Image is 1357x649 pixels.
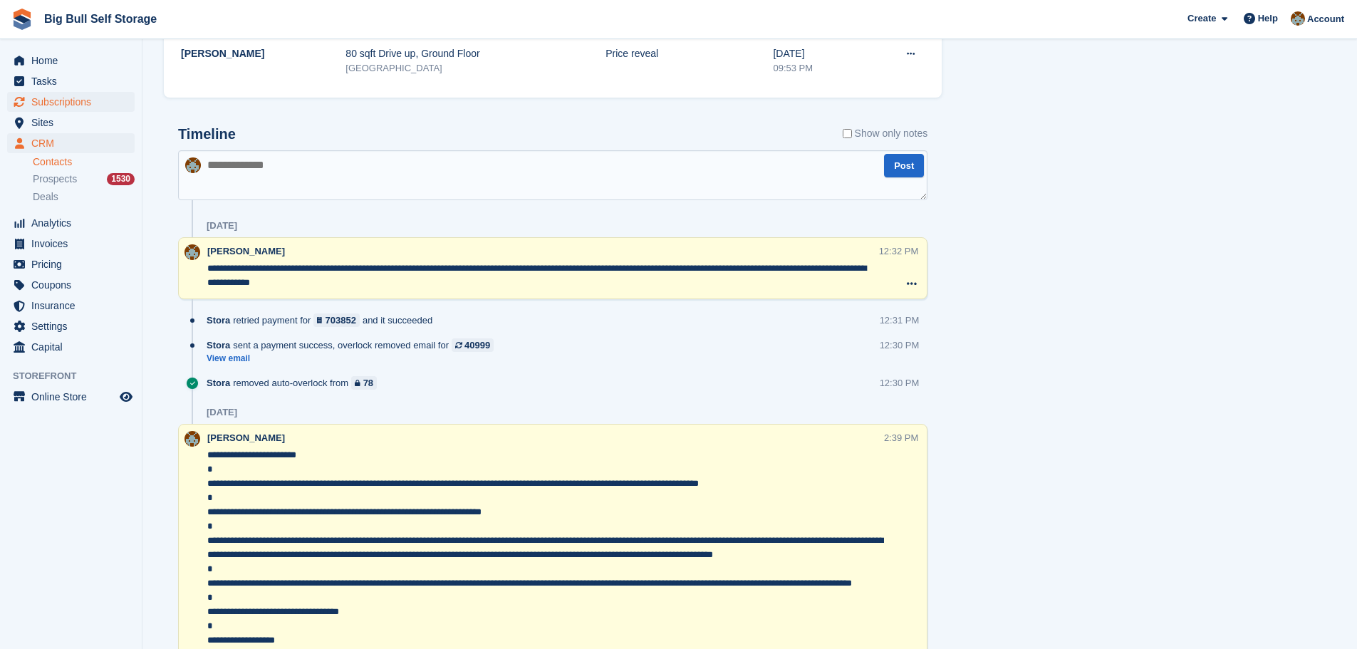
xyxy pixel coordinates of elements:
[207,353,501,365] a: View email
[118,388,135,405] a: Preview store
[31,234,117,254] span: Invoices
[880,338,920,352] div: 12:30 PM
[31,275,117,295] span: Coupons
[880,376,920,390] div: 12:30 PM
[31,133,117,153] span: CRM
[7,113,135,133] a: menu
[207,220,237,232] div: [DATE]
[7,133,135,153] a: menu
[207,313,440,327] div: retried payment for and it succeeded
[880,313,920,327] div: 12:31 PM
[31,51,117,71] span: Home
[31,113,117,133] span: Sites
[7,337,135,357] a: menu
[33,155,135,169] a: Contacts
[7,387,135,407] a: menu
[207,338,501,352] div: sent a payment success, overlock removed email for
[33,189,135,204] a: Deals
[207,432,285,443] span: [PERSON_NAME]
[7,92,135,112] a: menu
[884,154,924,177] button: Post
[773,46,870,61] div: [DATE]
[7,51,135,71] a: menu
[207,313,230,327] span: Stora
[31,316,117,336] span: Settings
[1291,11,1305,26] img: Mike Llewellen Palmer
[452,338,494,352] a: 40999
[345,61,605,76] div: [GEOGRAPHIC_DATA]
[1258,11,1278,26] span: Help
[207,376,384,390] div: removed auto-overlock from
[207,338,230,352] span: Stora
[7,316,135,336] a: menu
[7,254,135,274] a: menu
[184,431,200,447] img: Mike Llewellen Palmer
[7,71,135,91] a: menu
[185,157,201,173] img: Mike Llewellen Palmer
[207,246,285,256] span: [PERSON_NAME]
[773,61,870,76] div: 09:53 PM
[11,9,33,30] img: stora-icon-8386f47178a22dfd0bd8f6a31ec36ba5ce8667c1dd55bd0f319d3a0aa187defe.svg
[31,71,117,91] span: Tasks
[884,431,918,445] div: 2:39 PM
[7,296,135,316] a: menu
[351,376,377,390] a: 78
[605,46,773,61] div: Price reveal
[7,275,135,295] a: menu
[13,369,142,383] span: Storefront
[7,213,135,233] a: menu
[181,46,345,61] div: [PERSON_NAME]
[1187,11,1216,26] span: Create
[33,172,77,186] span: Prospects
[31,387,117,407] span: Online Store
[31,337,117,357] span: Capital
[363,376,373,390] div: 78
[31,296,117,316] span: Insurance
[31,213,117,233] span: Analytics
[184,244,200,260] img: Mike Llewellen Palmer
[38,7,162,31] a: Big Bull Self Storage
[345,46,605,61] div: 80 sqft Drive up, Ground Floor
[879,244,919,258] div: 12:32 PM
[7,234,135,254] a: menu
[313,313,360,327] a: 703852
[31,92,117,112] span: Subscriptions
[843,126,928,141] label: Show only notes
[31,254,117,274] span: Pricing
[464,338,490,352] div: 40999
[178,126,236,142] h2: Timeline
[33,172,135,187] a: Prospects 1530
[207,376,230,390] span: Stora
[33,190,58,204] span: Deals
[107,173,135,185] div: 1530
[1307,12,1344,26] span: Account
[326,313,356,327] div: 703852
[843,126,852,141] input: Show only notes
[207,407,237,418] div: [DATE]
